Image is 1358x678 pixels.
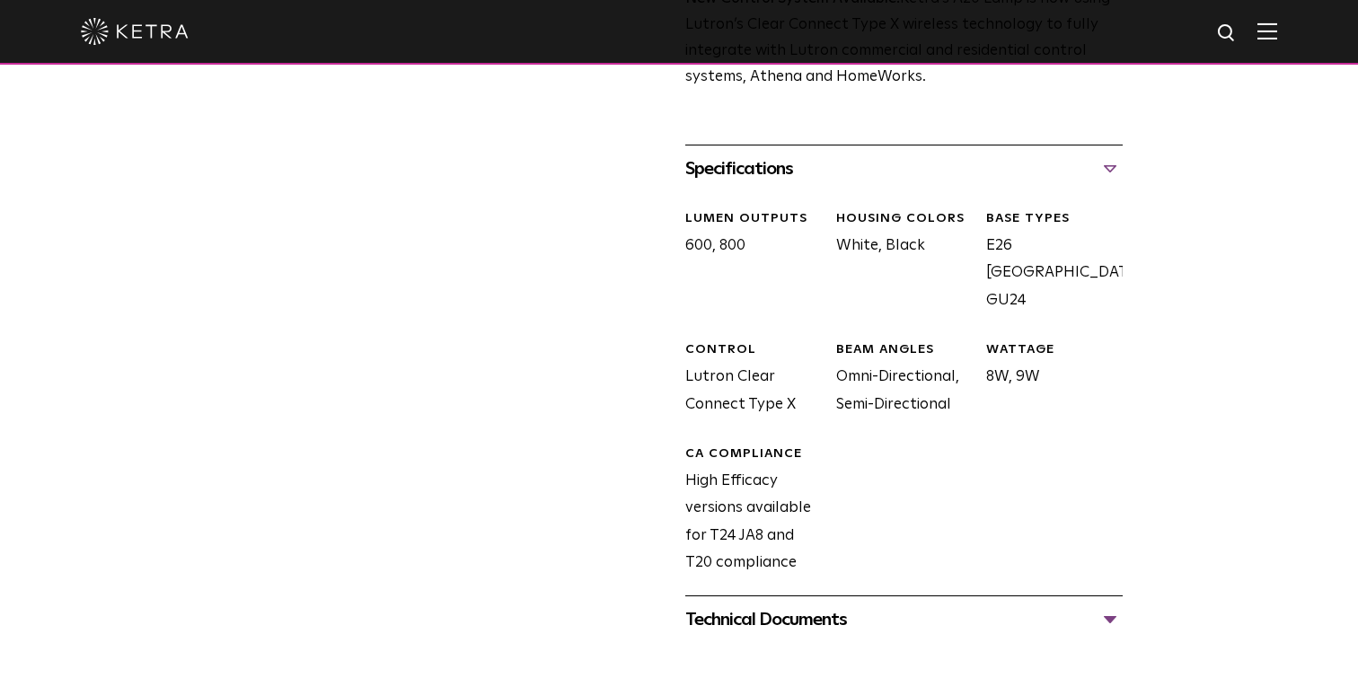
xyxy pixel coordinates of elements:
div: Omni-Directional, Semi-Directional [823,341,973,418]
img: Hamburger%20Nav.svg [1257,22,1277,40]
div: WATTAGE [986,341,1123,359]
div: Lutron Clear Connect Type X [672,341,822,418]
img: search icon [1216,22,1239,45]
img: ketra-logo-2019-white [81,18,189,45]
div: Technical Documents [685,605,1123,634]
div: 600, 800 [672,210,822,314]
div: High Efficacy versions available for T24 JA8 and T20 compliance [672,445,822,577]
div: LUMEN OUTPUTS [685,210,822,228]
div: CONTROL [685,341,822,359]
div: HOUSING COLORS [836,210,973,228]
div: Specifications [685,154,1123,183]
div: White, Black [823,210,973,314]
div: CA Compliance [685,445,822,463]
div: BEAM ANGLES [836,341,973,359]
div: E26 [GEOGRAPHIC_DATA], GU24 [973,210,1123,314]
div: 8W, 9W [973,341,1123,418]
div: BASE TYPES [986,210,1123,228]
